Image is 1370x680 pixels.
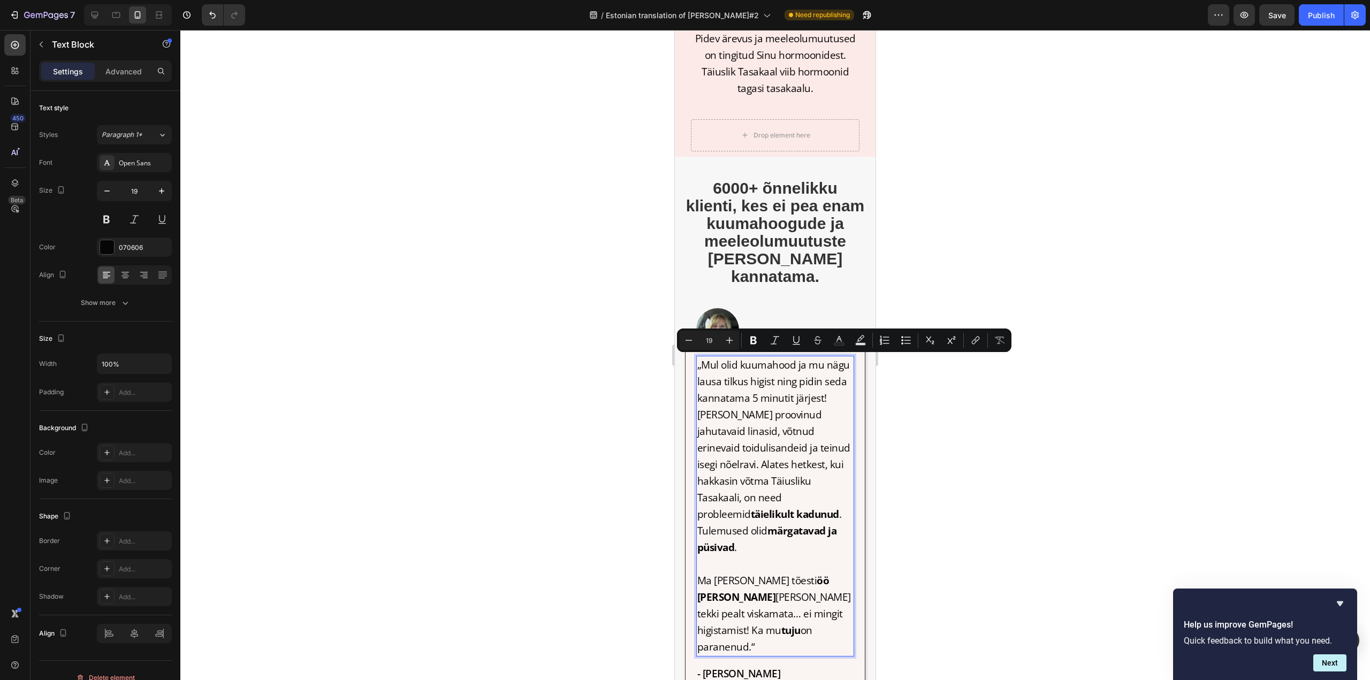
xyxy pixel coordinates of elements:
[97,125,172,144] button: Paragraph 1*
[39,242,56,252] div: Color
[39,387,64,397] div: Padding
[1184,636,1346,646] p: Quick feedback to build what you need.
[39,421,91,435] div: Background
[119,388,169,398] div: Add...
[39,359,57,369] div: Width
[97,354,171,373] input: Auto
[1299,4,1344,26] button: Publish
[1334,597,1346,610] button: Hide survey
[1184,618,1346,631] h2: Help us improve GemPages!
[17,34,184,67] p: Täiuslik Tasakaal viib hormoonid tagasi tasakaalu.
[22,543,179,625] p: Ma [PERSON_NAME] tõesti [PERSON_NAME] tekki pealt viskamata… ei mingit higistamist! Ka mu on para...
[105,66,142,77] p: Advanced
[39,509,73,524] div: Shape
[119,564,169,574] div: Add...
[39,626,70,641] div: Align
[39,103,68,113] div: Text style
[11,149,190,255] span: 6000+ õnnelikku klienti, kes ei pea enam kuumahoogude ja meeleolumuutuste [PERSON_NAME] kannatama.
[102,130,142,140] span: Paragraph 1*
[22,327,179,526] p: „Mul olid kuumahood ja mu nägu lausa tilkus higist ning pidin seda kannatama 5 minutit järjest! [...
[22,636,179,652] p: - [PERSON_NAME]
[52,38,143,51] p: Text Block
[39,332,67,346] div: Size
[119,158,169,168] div: Open Sans
[606,10,759,21] span: Estonian translation of [PERSON_NAME]#2
[1308,10,1335,21] div: Publish
[39,592,64,601] div: Shadow
[21,326,180,626] div: Rich Text Editor. Editing area: main
[39,268,69,282] div: Align
[119,537,169,546] div: Add...
[1184,597,1346,671] div: Help us improve GemPages!
[39,293,172,312] button: Show more
[119,592,169,602] div: Add...
[1313,654,1346,671] button: Next question
[39,536,60,546] div: Border
[10,148,191,256] h2: Rich Text Editor. Editing area: main
[1259,4,1295,26] button: Save
[21,278,64,321] img: gempages_556912722038490305-c41a7f63-3935-4f95-af12-f9b36e356a20.png
[119,243,169,253] div: 070606
[601,10,604,21] span: /
[677,328,1011,352] div: Editor contextual toolbar
[202,4,245,26] div: Undo/Redo
[39,158,52,167] div: Font
[132,311,179,318] img: gempages_583358439867024345-534fcd2d-d69b-4343-84d2-6825607bed5b.png
[39,448,56,457] div: Color
[70,9,75,21] p: 7
[39,476,58,485] div: Image
[76,477,164,491] strong: täielikult kadunud
[8,196,26,204] div: Beta
[39,564,60,574] div: Corner
[17,1,184,34] p: Pidev ärevus ja meeleolumuutused on tingitud Sinu hormoonidest.
[795,10,850,20] span: Need republishing
[39,130,58,140] div: Styles
[39,184,67,198] div: Size
[79,310,121,318] img: stars-testi.png
[106,593,126,607] strong: tuju
[1268,11,1286,20] span: Save
[119,448,169,458] div: Add...
[79,101,135,110] div: Drop element here
[4,4,80,26] button: 7
[11,149,190,255] p: ⁠⁠⁠⁠⁠⁠⁠
[675,30,876,680] iframe: Design area
[10,114,26,123] div: 450
[81,297,131,308] div: Show more
[119,476,169,486] div: Add...
[22,494,162,524] strong: märgatavad ja püsivad
[53,66,83,77] p: Settings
